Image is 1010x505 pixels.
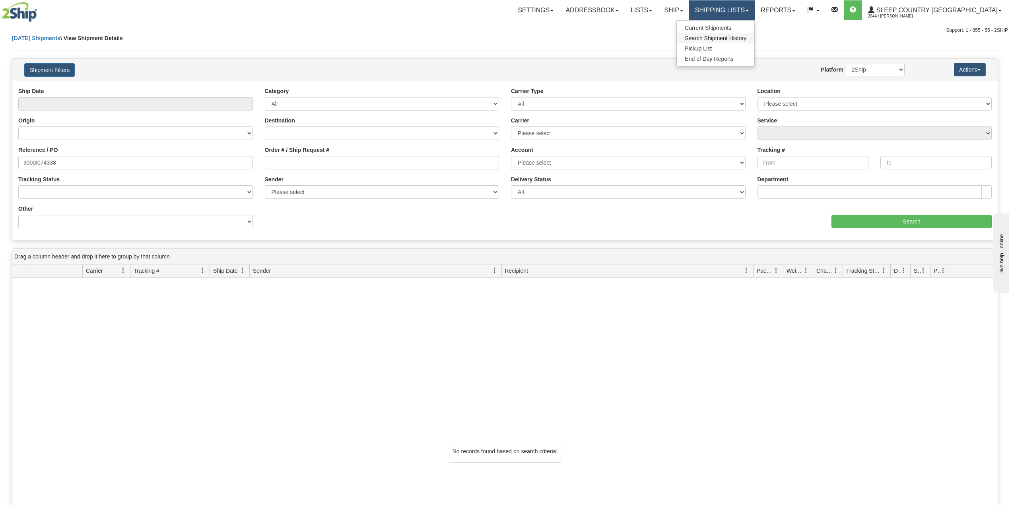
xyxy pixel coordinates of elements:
div: grid grouping header [12,249,998,264]
span: Charge [816,267,833,275]
div: Support: 1 - 855 - 55 - 2SHIP [2,27,1008,34]
a: Sleep Country [GEOGRAPHIC_DATA] 2044 / [PERSON_NAME] [862,0,1008,20]
input: To [880,156,992,169]
a: Addressbook [559,0,625,20]
div: live help - online [6,7,74,13]
span: Carrier [86,267,103,275]
span: Packages [757,267,773,275]
label: Reference / PO [18,146,58,154]
button: Shipment Filters [24,63,75,77]
span: Recipient [505,267,528,275]
a: Search Shipment History [677,33,754,43]
a: Pickup List [677,43,754,54]
label: Platform [821,66,843,74]
a: Pickup Status filter column settings [936,264,950,277]
a: Ship Date filter column settings [236,264,249,277]
div: No records found based on search criteria! [449,440,561,463]
span: Pickup List [685,45,712,52]
span: Current Shipments [685,25,731,31]
span: \ View Shipment Details [60,35,123,41]
a: Weight filter column settings [799,264,813,277]
a: Charge filter column settings [829,264,843,277]
label: Other [18,205,33,213]
label: Account [511,146,533,154]
a: Lists [625,0,658,20]
input: Search [831,215,992,228]
a: Shipment Issues filter column settings [917,264,930,277]
label: Carrier [511,117,529,124]
label: Tracking # [757,146,785,154]
a: Shipping lists [689,0,755,20]
label: Location [757,87,781,95]
span: Tracking # [134,267,159,275]
label: Destination [265,117,295,124]
span: Sleep Country [GEOGRAPHIC_DATA] [874,7,998,14]
span: End of Day Reports [685,56,733,62]
span: Delivery Status [894,267,901,275]
a: Tracking # filter column settings [196,264,210,277]
button: Actions [954,63,986,76]
span: Shipment Issues [914,267,921,275]
a: Packages filter column settings [769,264,783,277]
a: End of Day Reports [677,54,754,64]
label: Carrier Type [511,87,543,95]
a: Tracking Status filter column settings [877,264,890,277]
label: Tracking Status [18,175,60,183]
label: Sender [265,175,284,183]
a: Sender filter column settings [488,264,501,277]
span: Pickup Status [934,267,940,275]
label: Department [757,175,789,183]
label: Service [757,117,777,124]
span: Tracking Status [846,267,881,275]
input: From [757,156,869,169]
span: 2044 / [PERSON_NAME] [868,12,928,20]
img: logo2044.jpg [2,2,37,22]
label: Order # / Ship Request # [265,146,330,154]
span: Ship Date [213,267,237,275]
span: Weight [787,267,803,275]
label: Category [265,87,289,95]
a: Ship [658,0,689,20]
label: Ship Date [18,87,44,95]
a: Reports [755,0,801,20]
a: Carrier filter column settings [117,264,130,277]
a: Recipient filter column settings [740,264,753,277]
a: Delivery Status filter column settings [897,264,910,277]
span: Search Shipment History [685,35,746,41]
span: Sender [253,267,271,275]
iframe: chat widget [992,212,1009,293]
a: Current Shipments [677,23,754,33]
label: Delivery Status [511,175,551,183]
label: Origin [18,117,35,124]
a: [DATE] Shipments [12,35,60,41]
a: Settings [512,0,559,20]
